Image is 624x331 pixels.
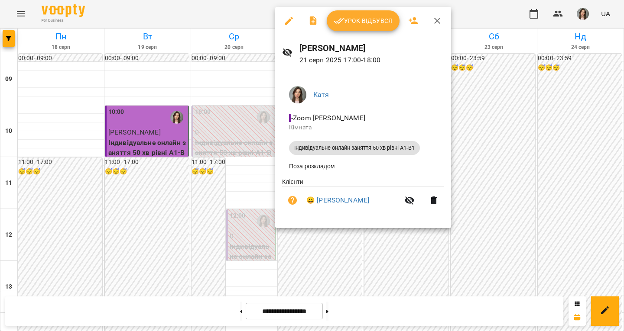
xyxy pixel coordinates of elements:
[306,195,369,206] a: 😀 [PERSON_NAME]
[299,42,444,55] h6: [PERSON_NAME]
[289,114,367,122] span: - Zoom [PERSON_NAME]
[327,10,400,31] button: Урок відбувся
[289,144,420,152] span: Індивідуальне онлайн заняття 50 хв рівні А1-В1
[282,177,444,218] ul: Клієнти
[289,86,306,103] img: b4b2e5f79f680e558d085f26e0f4a95b.jpg
[282,190,303,211] button: Візит ще не сплачено. Додати оплату?
[299,55,444,65] p: 21 серп 2025 17:00 - 18:00
[289,123,437,132] p: Кімната
[334,16,393,26] span: Урок відбувся
[282,158,444,174] li: Поза розкладом
[313,90,329,99] a: Катя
